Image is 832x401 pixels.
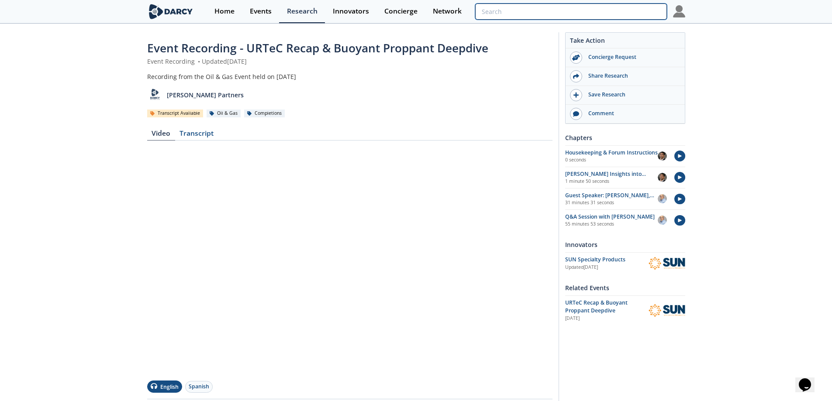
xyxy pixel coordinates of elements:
div: Concierge [384,8,418,15]
div: Q&A Session with [PERSON_NAME] [565,213,658,221]
div: Save Research [582,91,680,99]
img: play-chapters.svg [674,151,685,161]
div: Events [250,8,272,15]
div: Share Research [582,72,680,80]
a: URTeC Recap & Buoyant Proppant Deepdive [DATE] SUN Specialty Products [565,299,685,322]
img: play-chapters.svg [674,172,685,183]
span: • [197,57,202,65]
div: Related Events [565,280,685,295]
iframe: vimeo [147,147,552,374]
div: Home [214,8,235,15]
p: 0 seconds [565,157,658,164]
img: SUN Specialty Products [649,304,685,317]
iframe: chat widget [795,366,823,392]
p: 31 minutes 31 seconds [565,199,658,206]
div: Recording from the Oil & Gas Event held on [DATE] [147,72,552,81]
div: Innovators [565,237,685,252]
div: Housekeeping & Forum Instructions [565,149,658,157]
img: play-chapters.svg [674,194,685,205]
div: [PERSON_NAME] Insights into "Development of a Novel, Patented Fracturing Technology Based on Low-... [565,170,658,178]
button: English [147,380,182,393]
span: Event Recording - URTeC Recap & Buoyant Proppant Deepdive [147,40,488,56]
p: [PERSON_NAME] Partners [167,90,244,99]
button: Spanish [185,381,213,393]
a: SUN Specialty Products Updated[DATE] SUN Specialty Products [565,256,685,271]
div: Oil & Gas [207,110,241,117]
div: Event Recording Updated [DATE] [147,57,552,66]
div: Transcript [175,130,218,141]
div: Research [287,8,318,15]
p: 55 minutes 53 seconds [565,221,658,228]
p: 1 minute 50 seconds [565,178,658,185]
span: URTeC Recap & Buoyant Proppant Deepdive [565,299,628,314]
div: Innovators [333,8,369,15]
div: Updated [DATE] [565,264,649,271]
input: Advanced Search [475,3,666,20]
div: Network [433,8,462,15]
img: play-chapters.svg [674,215,685,226]
img: 947f7ed3-29f3-47f9-bcd4-3b2caa58d322 [658,173,667,182]
img: logo-wide.svg [147,4,195,19]
img: Profile [673,5,685,17]
div: SUN Specialty Products [565,256,649,264]
img: SUN Specialty Products [649,257,685,270]
div: Take Action [566,36,685,48]
div: Transcript Available [147,110,204,117]
div: Completions [244,110,285,117]
img: 5ca76c57-d877-4041-9fab-fba965ffb485 [658,194,667,203]
div: Guest Speaker: [PERSON_NAME], Sun Specialty Chemicals [565,192,658,199]
div: Concierge Request [582,53,680,61]
div: Chapters [565,130,685,145]
div: Comment [582,110,680,117]
div: Video [147,130,175,141]
div: [DATE] [565,315,642,322]
img: 947f7ed3-29f3-47f9-bcd4-3b2caa58d322 [658,151,667,161]
img: 5ca76c57-d877-4041-9fab-fba965ffb485 [658,216,667,225]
